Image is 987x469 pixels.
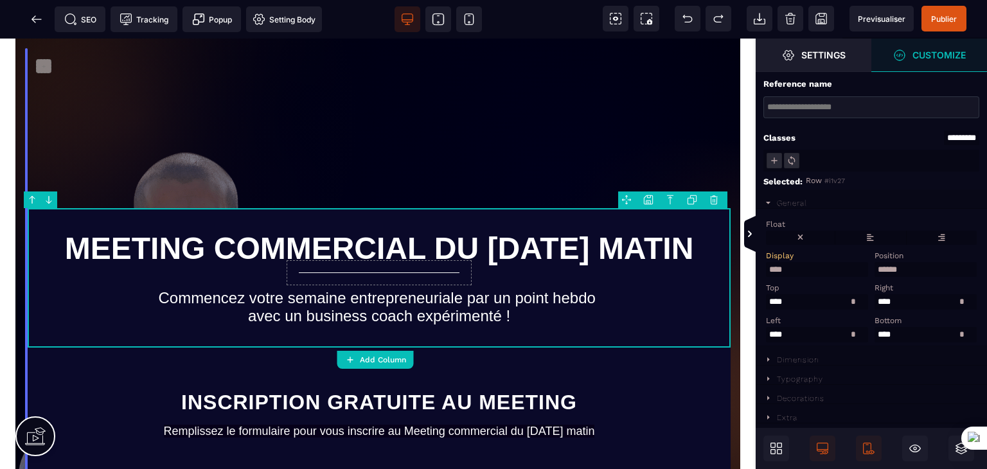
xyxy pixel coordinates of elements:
span: Float [766,220,785,229]
span: Row [806,176,822,185]
strong: Settings [801,50,846,60]
span: Left [766,316,781,325]
div: Extra [777,413,797,422]
div: General [777,199,807,208]
div: Decorations [777,394,824,403]
span: Settings [756,39,871,72]
span: Popup [192,13,232,26]
div: Typography [777,375,823,384]
div: Classes [763,132,796,144]
span: Right [875,283,893,292]
span: Top [766,283,779,292]
button: Add Column [337,351,414,369]
span: SEO [64,13,96,26]
h1: MEETING COMMERCIAL DU [DATE] MATIN [37,186,721,234]
span: Screenshot [634,6,659,31]
span: Display [766,251,794,260]
span: View components [603,6,628,31]
span: Setting Body [253,13,316,26]
span: Previsualiser [858,14,905,24]
strong: Customize [912,50,966,60]
p: Reference name [763,78,832,90]
span: Preview [849,6,914,31]
span: Mobile Only [856,436,882,461]
span: Open Style Manager [871,39,987,72]
div: Dimension [777,355,819,364]
strong: Add Column [360,355,406,364]
h2: Commencez votre semaine entrepreneuriale par un point hebdo avec un business coach expérimenté ! [37,244,721,293]
span: #i1v27 [824,177,845,185]
div: Selected: [763,176,806,188]
span: Hide/Show Block [902,436,928,461]
span: Bottom [875,316,902,325]
span: Desktop Only [810,436,835,461]
span: Remplissez le formulaire pour vous inscrire au Meeting commercial du [DATE] matin [164,386,595,399]
span: Open Blocks [763,436,789,461]
span: Tracking [120,13,168,26]
span: Publier [931,14,957,24]
h1: INSCRIPTION GRATUITE AU MEETING [37,344,721,383]
span: Position [875,251,903,260]
span: Open Layers [948,436,974,461]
